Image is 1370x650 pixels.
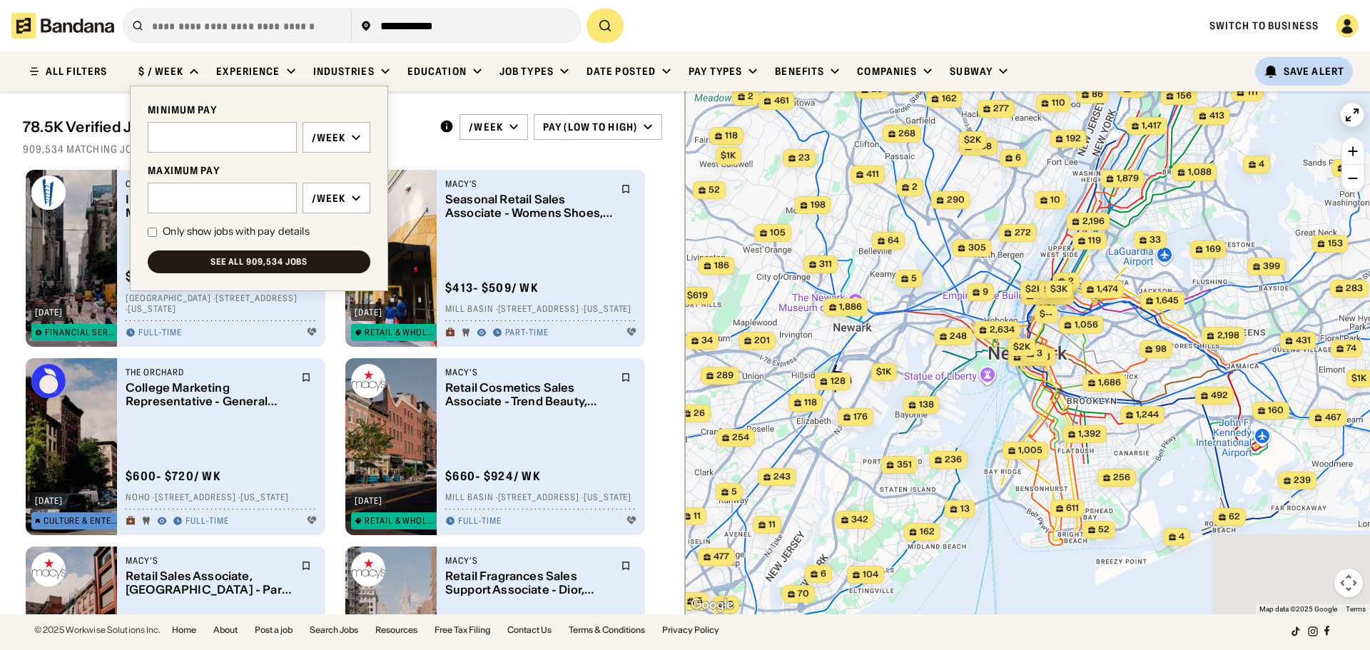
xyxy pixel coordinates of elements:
[1346,283,1363,295] span: 283
[1040,308,1052,319] span: $--
[774,95,789,107] span: 461
[1179,531,1184,543] span: 4
[1117,173,1139,185] span: 1,879
[186,516,229,527] div: Full-time
[662,626,719,634] a: Privacy Policy
[876,366,891,377] span: $1k
[31,176,66,210] img: City National Bank logo
[445,492,636,504] div: Mill Basin · [STREET_ADDRESS] · [US_STATE]
[1209,19,1319,32] a: Switch to Business
[748,91,753,103] span: 2
[1259,605,1337,613] span: Map data ©2025 Google
[23,143,662,156] div: 909,534 matching jobs on [DOMAIN_NAME]
[445,469,540,484] div: $ 660 - $924 / wk
[1268,405,1284,417] span: 160
[983,286,988,298] span: 9
[1284,65,1344,78] div: Save Alert
[1346,342,1356,355] span: 74
[1068,275,1074,288] span: 2
[1296,335,1311,347] span: 431
[1025,283,1042,294] span: $2k
[689,596,736,614] a: Open this area in Google Maps (opens a new window)
[126,469,220,484] div: $ 600 - $720 / wk
[1013,341,1030,352] span: $2k
[31,552,66,586] img: Macy’s logo
[365,328,437,337] div: Retail & Wholesale
[445,569,612,596] div: Retail Fragrances Sales Support Associate - Dior, [GEOGRAPHIC_DATA] - Full Time
[172,626,196,634] a: Home
[1088,235,1101,247] span: 119
[920,526,935,538] span: 162
[1037,290,1069,302] span: 30,480
[694,510,701,522] span: 11
[770,227,786,239] span: 105
[1098,524,1110,536] span: 52
[355,308,382,317] div: [DATE]
[445,193,612,220] div: Seasonal Retail Sales Associate - Womens Shoes, [GEOGRAPHIC_DATA]
[804,397,817,409] span: 118
[993,103,1009,115] span: 277
[754,335,770,347] span: 201
[1150,234,1161,246] span: 33
[1294,474,1311,487] span: 239
[313,65,375,78] div: Industries
[871,83,883,96] span: 23
[310,626,358,634] a: Search Jobs
[1334,569,1363,597] button: Map camera controls
[975,141,992,153] span: 268
[445,178,612,190] div: Macy's
[1325,412,1341,424] span: 467
[821,568,826,580] span: 6
[1188,166,1212,178] span: 1,088
[213,626,238,634] a: About
[689,65,742,78] div: Pay Types
[365,517,437,525] div: Retail & Wholesale
[689,596,736,614] img: Google
[351,552,385,586] img: Macy’s logo
[731,486,737,498] span: 5
[1037,347,1042,360] span: 3
[1082,215,1105,228] span: 2,196
[912,181,918,193] span: 2
[148,103,370,116] div: MINIMUM PAY
[773,471,791,483] span: 243
[126,555,293,567] div: Macy’s
[148,164,370,177] div: MAXIMUM PAY
[1024,351,1050,363] span: 12,513
[31,364,66,398] img: The Orchard logo
[919,399,934,411] span: 138
[587,65,656,78] div: Date Posted
[1050,194,1060,206] span: 10
[312,192,346,205] div: /week
[721,150,736,161] span: $1k
[435,626,490,634] a: Free Tax Filing
[897,459,912,471] span: 351
[407,65,467,78] div: Education
[960,503,970,515] span: 13
[990,324,1015,336] span: 2,634
[866,168,879,181] span: 411
[1209,110,1224,122] span: 413
[945,454,962,466] span: 236
[1177,90,1192,102] span: 156
[687,290,708,300] span: $619
[1247,86,1258,98] span: 111
[1229,511,1240,523] span: 62
[543,121,637,133] div: Pay (Low to High)
[1263,260,1280,273] span: 399
[1066,133,1081,145] span: 192
[1015,227,1031,239] span: 272
[445,381,612,408] div: Retail Cosmetics Sales Associate - Trend Beauty, [GEOGRAPHIC_DATA] - Full Time
[716,370,734,382] span: 289
[898,128,915,140] span: 268
[1155,343,1167,355] span: 98
[1066,502,1079,514] span: 611
[942,93,957,105] span: 162
[126,178,293,190] div: City National Bank
[1142,120,1162,132] span: 1,417
[1098,377,1121,389] span: 1,686
[11,13,114,39] img: Bandana logotype
[1044,284,1065,295] span: $13k
[1050,283,1067,294] span: $3k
